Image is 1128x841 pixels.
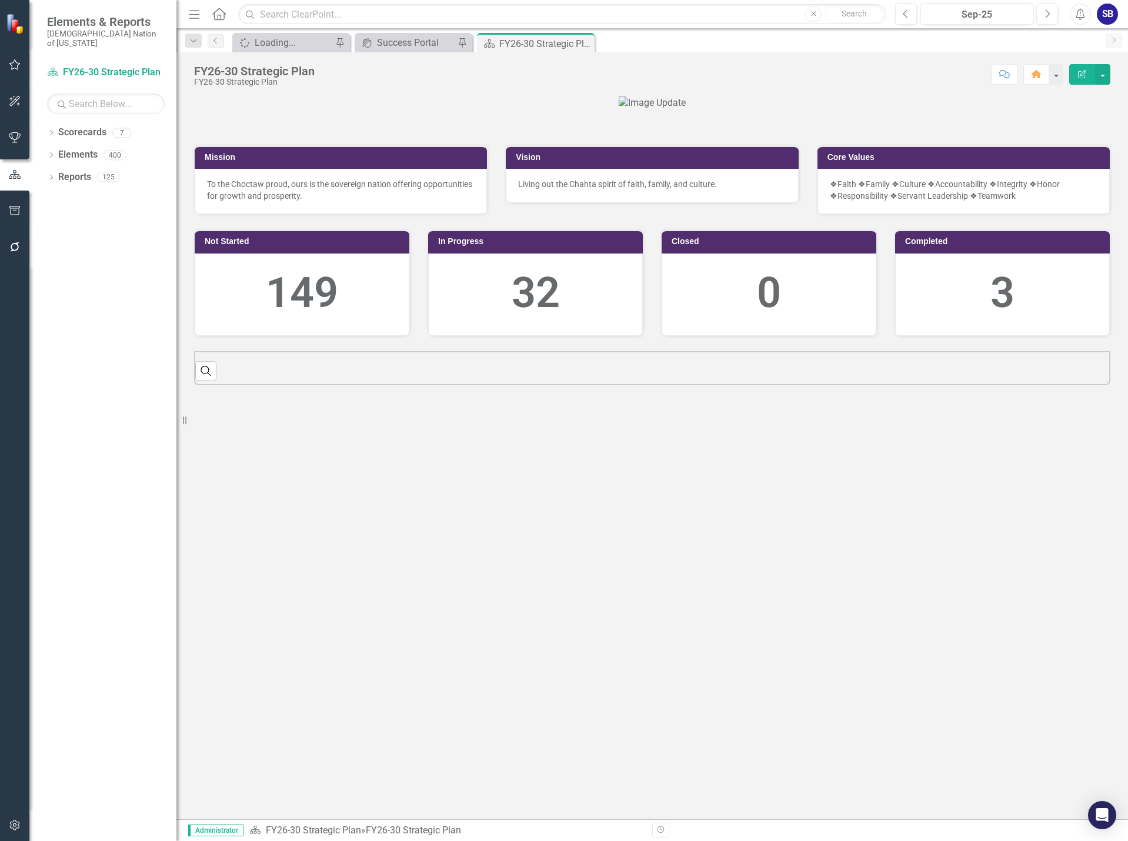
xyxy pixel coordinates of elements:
a: FY26-30 Strategic Plan [47,66,165,79]
img: ClearPoint Strategy [6,14,26,34]
h3: Not Started [205,237,403,246]
a: FY26-30 Strategic Plan [266,825,361,836]
button: Sep-25 [920,4,1033,25]
div: Open Intercom Messenger [1088,801,1116,829]
div: 0 [674,263,864,323]
div: FY26-30 Strategic Plan [194,78,315,86]
h3: In Progress [438,237,637,246]
a: Elements [58,148,98,162]
h3: Completed [905,237,1104,246]
a: Reports [58,171,91,184]
span: Administrator [188,825,243,836]
span: Search [842,9,867,18]
div: 3 [907,263,1097,323]
h3: Vision [516,153,792,162]
input: Search ClearPoint... [238,4,886,25]
input: Search Below... [47,94,165,114]
div: FY26-30 Strategic Plan [366,825,461,836]
div: Success Portal [377,35,455,50]
img: Image Update [619,96,686,110]
button: Search [825,6,883,22]
div: 32 [440,263,630,323]
button: SB [1097,4,1118,25]
h3: Closed [672,237,870,246]
span: Living out the Chahta spirit of faith, family, and culture. [518,179,717,189]
a: Scorecards [58,126,106,139]
p: ❖Faith ❖Family ❖Culture ❖Accountability ❖Integrity ❖Honor ❖Responsibility ❖Servant Leadership ❖Te... [830,178,1097,202]
a: Success Portal [358,35,455,50]
h3: Mission [205,153,481,162]
small: [DEMOGRAPHIC_DATA] Nation of [US_STATE] [47,29,165,48]
span: To the Choctaw proud, ours is the sovereign nation offering opportunities for growth and prosperity. [207,179,472,201]
div: FY26-30 Strategic Plan [499,36,592,51]
div: 400 [104,150,126,160]
div: 149 [207,263,397,323]
div: 7 [112,128,131,138]
div: Sep-25 [925,8,1029,22]
h3: Core Values [827,153,1104,162]
div: FY26-30 Strategic Plan [194,65,315,78]
span: Elements & Reports [47,15,165,29]
div: Loading... [255,35,332,50]
div: » [249,824,643,837]
div: 125 [97,172,120,182]
a: Loading... [235,35,332,50]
